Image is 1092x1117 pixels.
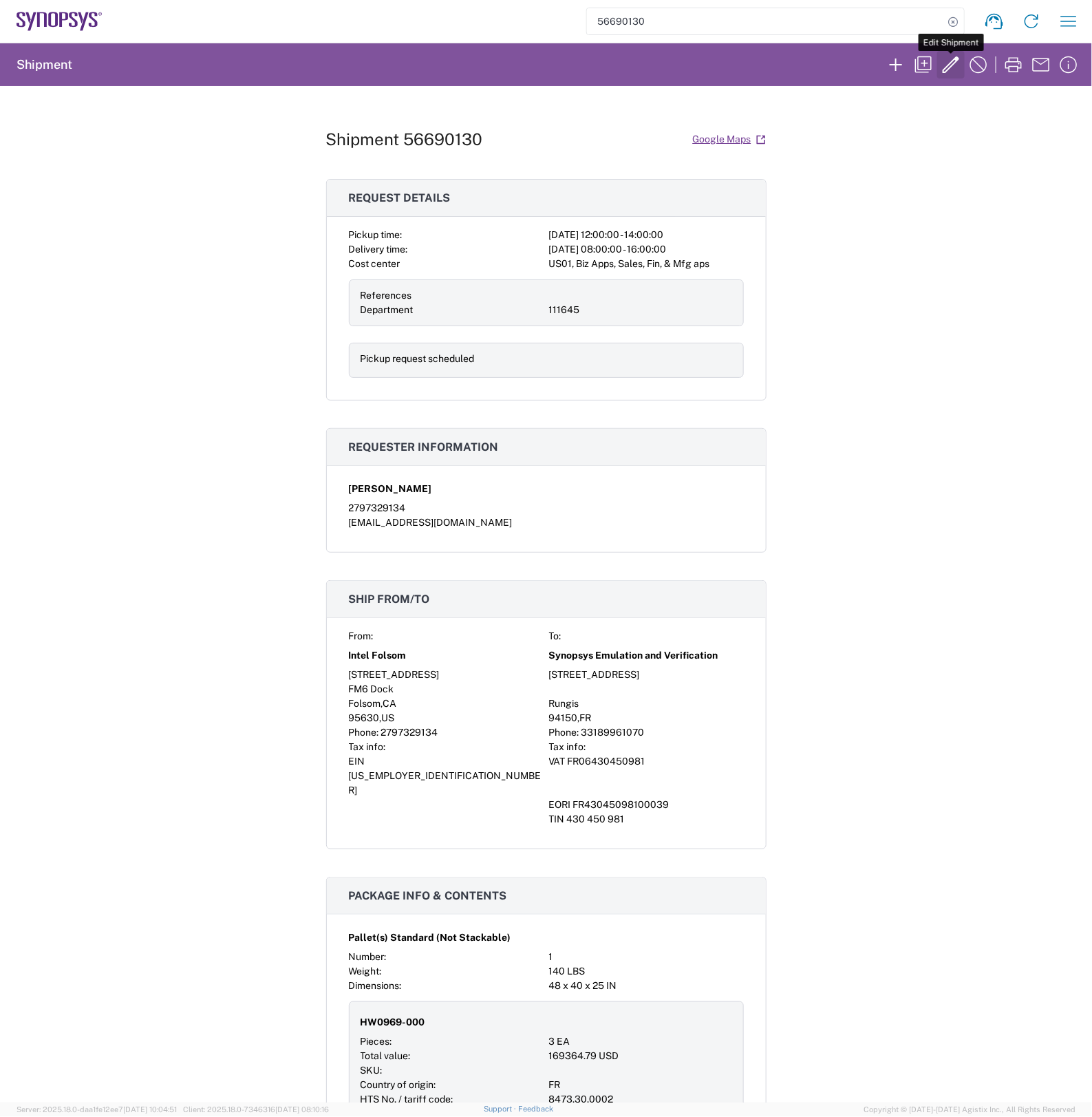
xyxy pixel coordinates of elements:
[382,712,395,723] span: US
[549,257,744,271] div: US01, Biz Apps, Sales, Fin, & Mfg aps
[549,1092,732,1107] div: 8473.30.0002
[549,668,744,682] div: [STREET_ADDRESS]
[549,228,744,242] div: [DATE] 12:00:00 - 14:00:00
[349,698,381,709] span: Folsom
[349,191,451,204] span: Request details
[349,593,430,606] span: Ship from/to
[864,1104,1075,1116] span: Copyright © [DATE]-[DATE] Agistix Inc., All Rights Reserved
[549,813,565,825] span: TIN
[349,966,382,977] span: Weight:
[349,244,408,255] span: Delivery time:
[349,756,365,767] span: EIN
[549,741,586,752] span: Tax info:
[275,1106,329,1114] span: [DATE] 08:10:16
[349,741,386,752] span: Tax info:
[17,1106,177,1114] span: Server: 2025.18.0-daa1fe12ee7
[349,668,544,682] div: [STREET_ADDRESS]
[692,127,767,151] a: Google Maps
[549,1078,732,1092] div: FR
[380,712,382,723] span: ,
[581,727,645,738] span: 33189961070
[123,1106,177,1114] span: [DATE] 10:04:51
[381,727,438,738] span: 2797329134
[587,8,943,34] input: Shipment, tracking or reference number
[361,1079,436,1090] span: Country of origin:
[568,756,645,767] span: FR06430450981
[326,129,483,149] h1: Shipment 56690130
[349,727,379,738] span: Phone:
[361,1015,425,1030] span: HW0969-000
[549,1049,732,1063] div: 169364.79 USD
[349,712,380,723] span: 95630
[361,1050,411,1061] span: Total value:
[549,303,732,317] div: 111645
[349,501,744,515] div: 2797329134
[349,482,432,496] span: [PERSON_NAME]
[361,1036,392,1047] span: Pieces:
[484,1105,518,1114] a: Support
[580,712,592,723] span: FR
[349,258,400,269] span: Cost center
[549,727,579,738] span: Phone:
[361,1094,453,1105] span: HTS No. / tariff code:
[349,682,544,696] div: FM6 Dock
[349,440,499,454] span: Requester information
[549,1034,732,1049] div: 3 EA
[549,964,744,979] div: 140 LBS
[381,698,383,709] span: ,
[578,712,580,723] span: ,
[549,648,718,663] span: Synopsys Emulation and Verification
[549,712,578,723] span: 94150
[549,242,744,257] div: [DATE] 08:00:00 - 16:00:00
[183,1106,329,1114] span: Client: 2025.18.0-7346316
[349,770,542,796] span: [US_EMPLOYER_IDENTIFICATION_NUMBER]
[573,799,670,810] span: FR43045098100039
[549,950,744,964] div: 1
[17,56,72,73] h2: Shipment
[349,930,511,945] span: Pallet(s) Standard (Not Stackable)
[349,229,403,240] span: Pickup time:
[549,698,579,709] span: Rungis
[361,303,544,317] div: Department
[349,980,402,991] span: Dimensions:
[549,979,744,993] div: 48 x 40 x 25 IN
[349,889,507,902] span: Package info & contents
[361,290,412,301] span: References
[349,630,374,641] span: From:
[549,756,566,767] span: VAT
[383,698,397,709] span: CA
[349,951,387,962] span: Number:
[549,799,571,810] span: EORI
[518,1105,553,1114] a: Feedback
[349,515,744,530] div: [EMAIL_ADDRESS][DOMAIN_NAME]
[361,353,475,364] span: Pickup request scheduled
[567,813,625,825] span: 430 450 981
[549,630,561,641] span: To:
[349,648,407,663] span: Intel Folsom
[361,1065,383,1076] span: SKU:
